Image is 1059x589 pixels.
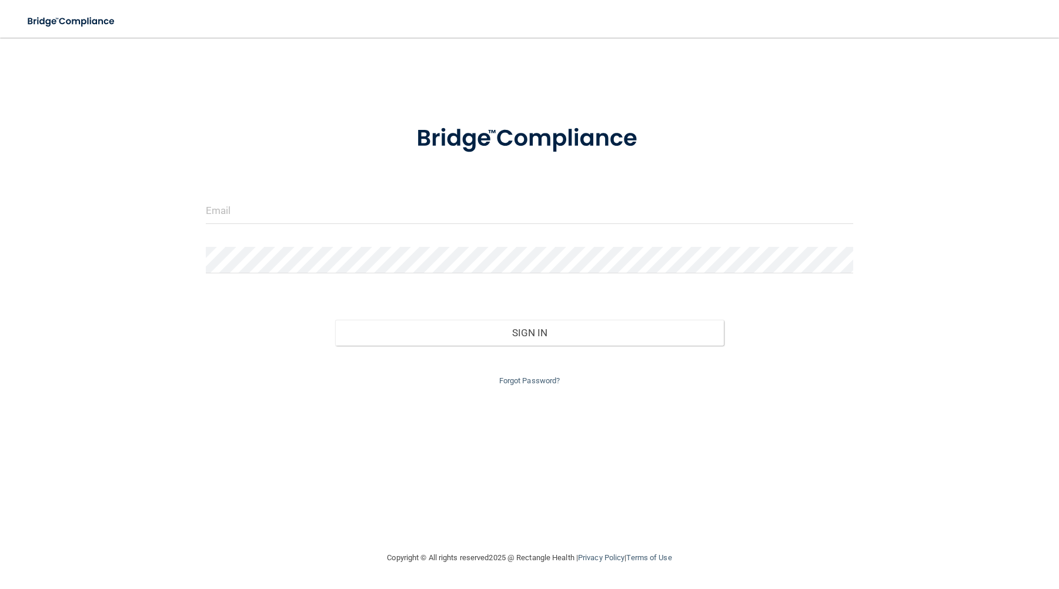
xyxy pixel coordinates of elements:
button: Sign In [335,320,724,346]
input: Email [206,198,853,224]
a: Terms of Use [626,553,672,562]
img: bridge_compliance_login_screen.278c3ca4.svg [18,9,126,34]
div: Copyright © All rights reserved 2025 @ Rectangle Health | | [315,539,744,577]
img: bridge_compliance_login_screen.278c3ca4.svg [392,108,666,169]
a: Forgot Password? [499,376,560,385]
a: Privacy Policy [578,553,624,562]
